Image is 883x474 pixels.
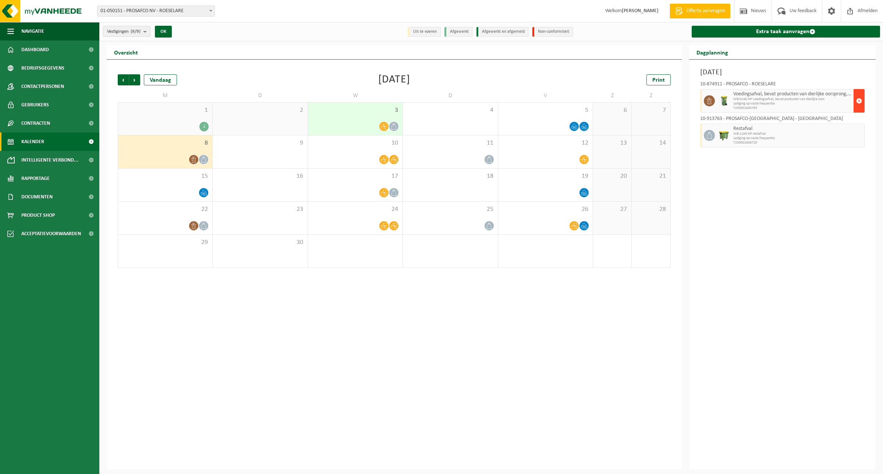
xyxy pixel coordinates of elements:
span: 15 [122,172,209,180]
td: W [308,89,403,102]
h2: Overzicht [107,45,145,59]
span: T250001848720 [733,141,863,145]
span: 3 [312,106,399,114]
td: Z [593,89,632,102]
span: 11 [407,139,494,147]
span: Navigatie [21,22,44,40]
td: D [213,89,308,102]
span: Contactpersonen [21,77,64,96]
td: D [403,89,498,102]
li: Afgewerkt en afgemeld [476,27,529,37]
span: 17 [312,172,399,180]
li: Uit te voeren [408,27,441,37]
span: 25 [407,205,494,213]
span: 27 [597,205,628,213]
div: 10-913763 - PROSAFCO-[GEOGRAPHIC_DATA] - [GEOGRAPHIC_DATA] [700,116,865,124]
span: Offerte aanvragen [685,7,727,15]
span: 13 [597,139,628,147]
span: 22 [122,205,209,213]
span: 6 [597,106,628,114]
span: WB-1100-HP restafval [733,132,863,136]
span: Volgende [129,74,140,85]
img: WB-0140-HPE-GN-50 [719,95,730,106]
span: 20 [597,172,628,180]
span: 29 [122,238,209,247]
li: Non-conformiteit [532,27,573,37]
count: (9/9) [131,29,141,34]
span: 28 [635,205,666,213]
span: Dashboard [21,40,49,59]
td: M [118,89,213,102]
span: 14 [635,139,666,147]
h3: [DATE] [700,67,865,78]
span: Kalender [21,132,44,151]
span: Lediging op vaste frequentie [733,136,863,141]
span: 16 [216,172,304,180]
span: 5 [502,106,589,114]
span: 7 [635,106,666,114]
span: Voedingsafval, bevat producten van dierlijke oorsprong, onverpakt, categorie 3 [733,91,852,97]
span: Print [652,77,665,83]
span: 1 [122,106,209,114]
button: OK [155,26,172,38]
button: Vestigingen(9/9) [103,26,150,37]
td: V [498,89,593,102]
span: Lediging op vaste frequentie [733,102,852,106]
strong: [PERSON_NAME] [622,8,659,14]
h2: Dagplanning [689,45,735,59]
td: Z [632,89,670,102]
span: 19 [502,172,589,180]
div: [DATE] [378,74,410,85]
span: 01-050151 - PROSAFCO NV - ROESELARE [97,6,214,16]
span: Gebruikers [21,96,49,114]
span: Product Shop [21,206,55,224]
span: 01-050151 - PROSAFCO NV - ROESELARE [97,6,215,17]
span: T250001845783 [733,106,852,110]
li: Afgewerkt [444,27,473,37]
span: 18 [407,172,494,180]
img: WB-1100-HPE-GN-50 [719,130,730,141]
a: Extra taak aanvragen [692,26,880,38]
span: Bedrijfsgegevens [21,59,64,77]
span: Intelligente verbond... [21,151,78,169]
span: 30 [216,238,304,247]
span: Restafval [733,126,863,132]
span: 9 [216,139,304,147]
span: 23 [216,205,304,213]
span: Rapportage [21,169,50,188]
span: 2 [216,106,304,114]
span: 8 [122,139,209,147]
span: Contracten [21,114,50,132]
div: 10-874911 - PROSAFCO - ROESELARE [700,82,865,89]
span: 12 [502,139,589,147]
span: Vorige [118,74,129,85]
a: Offerte aanvragen [670,4,730,18]
span: 4 [407,106,494,114]
span: 26 [502,205,589,213]
span: Acceptatievoorwaarden [21,224,81,243]
span: Vestigingen [107,26,141,37]
div: Vandaag [144,74,177,85]
span: 24 [312,205,399,213]
span: 10 [312,139,399,147]
div: 1 [199,122,209,131]
span: Documenten [21,188,53,206]
span: WB-0140-HP voedingsafval, bevat producten van dierlijke oors [733,97,852,102]
span: 21 [635,172,666,180]
a: Print [646,74,671,85]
